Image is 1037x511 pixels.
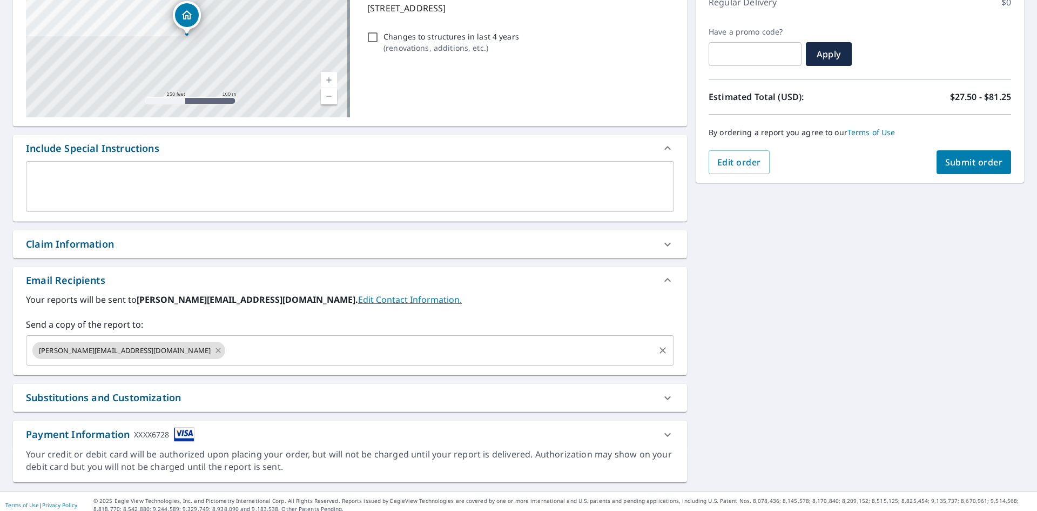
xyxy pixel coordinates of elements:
[806,42,852,66] button: Apply
[13,267,687,293] div: Email Recipients
[13,384,687,412] div: Substitutions and Customization
[5,502,77,508] p: |
[134,427,169,442] div: XXXX6728
[26,237,114,251] div: Claim Information
[26,448,674,473] div: Your credit or debit card will be authorized upon placing your order, but will not be charged unt...
[847,127,895,137] a: Terms of Use
[13,230,687,258] div: Claim Information
[321,72,337,88] a: Current Level 17, Zoom In
[26,293,674,306] label: Your reports will be sent to
[137,294,358,306] b: [PERSON_NAME][EMAIL_ADDRESS][DOMAIN_NAME].
[717,156,761,168] span: Edit order
[32,346,217,356] span: [PERSON_NAME][EMAIL_ADDRESS][DOMAIN_NAME]
[383,31,519,42] p: Changes to structures in last 4 years
[367,2,670,15] p: [STREET_ADDRESS]
[26,427,194,442] div: Payment Information
[26,273,105,288] div: Email Recipients
[709,150,770,174] button: Edit order
[709,90,860,103] p: Estimated Total (USD):
[655,343,670,358] button: Clear
[814,48,843,60] span: Apply
[26,141,159,156] div: Include Special Instructions
[709,27,802,37] label: Have a promo code?
[42,501,77,509] a: Privacy Policy
[174,427,194,442] img: cardImage
[32,342,225,359] div: [PERSON_NAME][EMAIL_ADDRESS][DOMAIN_NAME]
[321,88,337,104] a: Current Level 17, Zoom Out
[383,42,519,54] p: ( renovations, additions, etc. )
[13,135,687,161] div: Include Special Instructions
[26,390,181,405] div: Substitutions and Customization
[26,318,674,331] label: Send a copy of the report to:
[709,128,1011,137] p: By ordering a report you agree to our
[173,1,201,35] div: Dropped pin, building 1, Residential property, 1301 SW 63rd Ter Plantation, FL 33317
[5,501,39,509] a: Terms of Use
[937,150,1012,174] button: Submit order
[13,421,687,448] div: Payment InformationXXXX6728cardImage
[358,294,462,306] a: EditContactInfo
[950,90,1011,103] p: $27.50 - $81.25
[945,156,1003,168] span: Submit order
